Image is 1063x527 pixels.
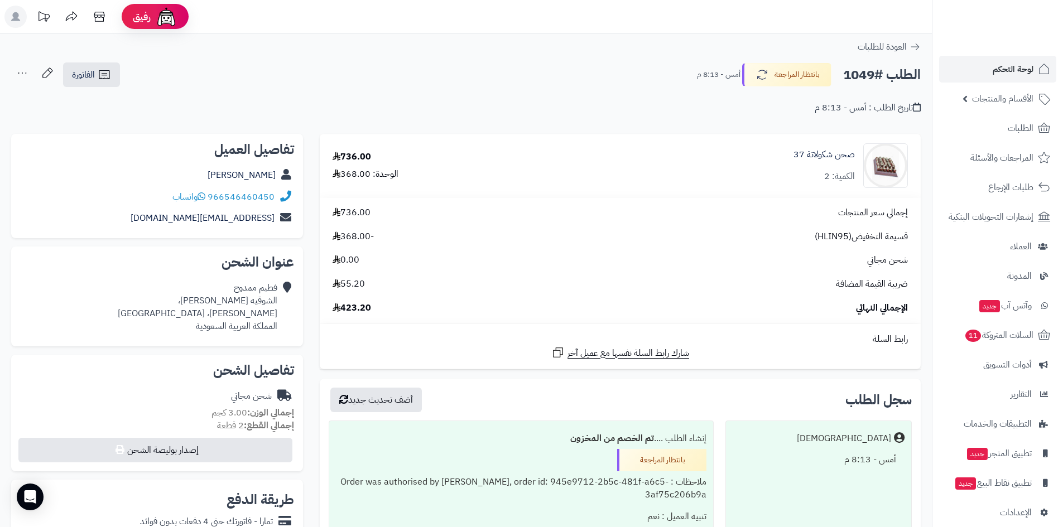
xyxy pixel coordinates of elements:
[336,428,706,449] div: إنشاء الطلب ....
[1008,120,1033,136] span: الطلبات
[970,150,1033,166] span: المراجعات والأسئلة
[815,230,908,243] span: قسيمة التخفيض(HLIN95)
[118,282,277,332] div: فطيم ممدوح الشوقيه [PERSON_NAME]، [PERSON_NAME]، [GEOGRAPHIC_DATA] المملكة العربية السعودية
[18,438,292,462] button: إصدار بوليصة الشحن
[333,168,398,181] div: الوحدة: 368.00
[551,346,689,360] a: شارك رابط السلة نفسها مع عميل آخر
[208,190,275,204] a: 966546460450
[939,410,1056,437] a: التطبيقات والخدمات
[966,446,1032,461] span: تطبيق المتجر
[978,298,1032,313] span: وآتس آب
[843,64,921,86] h2: الطلب #1049
[993,61,1033,77] span: لوحة التحكم
[864,143,907,188] img: 1752749021-1751184528597-66138104-5AC3-4B4C-A512-E40F595189B7-100x100-90x90.jpg
[858,40,907,54] span: العودة للطلبات
[211,406,294,419] small: 3.00 كجم
[939,144,1056,171] a: المراجعات والأسئلة
[333,151,371,163] div: 736.00
[17,484,44,510] div: Open Intercom Messenger
[324,333,916,346] div: رابط السلة
[858,40,921,54] a: العودة للطلبات
[939,322,1056,349] a: السلات المتروكة11
[333,254,359,267] span: 0.00
[244,419,294,432] strong: إجمالي القطع:
[63,62,120,87] a: الفاتورة
[20,364,294,377] h2: تفاصيل الشحن
[333,230,374,243] span: -368.00
[247,406,294,419] strong: إجمالي الوزن:
[972,91,1033,107] span: الأقسام والمنتجات
[131,211,275,225] a: [EMAIL_ADDRESS][DOMAIN_NAME]
[1007,268,1032,284] span: المدونة
[939,351,1056,378] a: أدوات التسويق
[856,302,908,315] span: الإجمالي النهائي
[949,209,1033,225] span: إشعارات التحويلات البنكية
[231,390,272,403] div: شحن مجاني
[939,233,1056,260] a: العملاء
[1011,386,1032,402] span: التقارير
[172,190,205,204] a: واتساب
[939,381,1056,408] a: التقارير
[939,56,1056,83] a: لوحة التحكم
[939,115,1056,142] a: الطلبات
[72,68,95,81] span: الفاتورة
[733,449,905,471] div: أمس - 8:13 م
[939,204,1056,230] a: إشعارات التحويلات البنكية
[939,174,1056,201] a: طلبات الإرجاع
[155,6,177,28] img: ai-face.png
[330,388,422,412] button: أضف تحديث جديد
[964,327,1033,343] span: السلات المتروكة
[697,69,740,80] small: أمس - 8:13 م
[20,143,294,156] h2: تفاصيل العميل
[955,477,976,490] span: جديد
[333,302,371,315] span: 423.20
[867,254,908,267] span: شحن مجاني
[954,475,1032,491] span: تطبيق نقاط البيع
[20,255,294,269] h2: عنوان الشحن
[617,449,706,471] div: بانتظار المراجعة
[838,206,908,219] span: إجمالي سعر المنتجات
[983,357,1032,373] span: أدوات التسويق
[939,263,1056,289] a: المدونة
[1000,505,1032,520] span: الإعدادات
[333,206,371,219] span: 736.00
[30,6,57,31] a: تحديثات المنصة
[336,471,706,506] div: ملاحظات : Order was authorised by [PERSON_NAME], order id: 945e9712-2b5c-481f-a6c5-3af75c206b9a
[939,440,1056,467] a: تطبيق المتجرجديد
[217,419,294,432] small: 2 قطعة
[797,432,891,445] div: [DEMOGRAPHIC_DATA]
[815,101,921,114] div: تاريخ الطلب : أمس - 8:13 م
[836,278,908,291] span: ضريبة القيمة المضافة
[793,148,855,161] a: صحن شكولاتة 37
[570,432,654,445] b: تم الخصم من المخزون
[333,278,365,291] span: 55.20
[567,347,689,360] span: شارك رابط السلة نفسها مع عميل آخر
[133,10,151,23] span: رفيق
[939,470,1056,496] a: تطبيق نقاط البيعجديد
[939,499,1056,526] a: الإعدادات
[988,180,1033,195] span: طلبات الإرجاع
[965,330,981,342] span: 11
[967,448,988,460] span: جديد
[742,63,831,86] button: بانتظار المراجعة
[845,393,912,407] h3: سجل الطلب
[979,300,1000,312] span: جديد
[939,292,1056,319] a: وآتس آبجديد
[1010,239,1032,254] span: العملاء
[227,493,294,506] h2: طريقة الدفع
[964,416,1032,432] span: التطبيقات والخدمات
[824,170,855,183] div: الكمية: 2
[208,168,276,182] a: [PERSON_NAME]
